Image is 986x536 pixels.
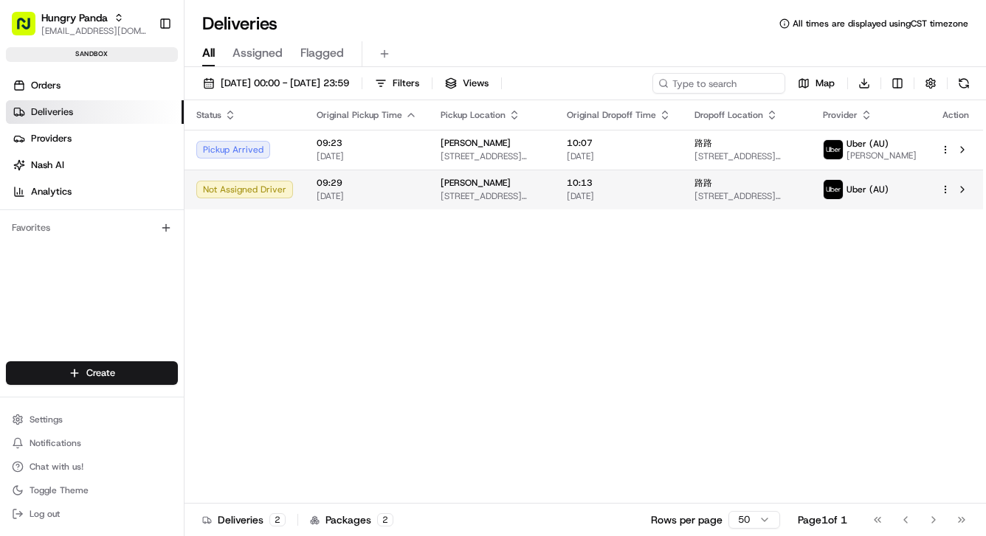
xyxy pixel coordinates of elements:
[30,414,63,425] span: Settings
[651,512,723,527] p: Rows per page
[6,456,178,477] button: Chat with us!
[38,95,244,111] input: Clear
[31,132,72,145] span: Providers
[15,141,41,167] img: 1736555255976-a54dd68f-1ca7-489b-9aae-adbdc363a1c4
[310,512,393,527] div: Packages
[57,229,92,240] span: 8月15日
[847,138,889,150] span: Uber (AU)
[229,189,269,206] button: See all
[816,77,835,90] span: Map
[15,15,44,44] img: Nash
[269,513,286,526] div: 2
[567,177,671,189] span: 10:13
[6,74,184,97] a: Orders
[6,47,178,62] div: sandbox
[567,150,671,162] span: [DATE]
[147,366,179,377] span: Pylon
[694,137,712,149] span: 路路
[823,109,858,121] span: Provider
[66,156,203,167] div: We're available if you need us!
[317,109,402,121] span: Original Pickup Time
[202,44,215,62] span: All
[940,109,971,121] div: Action
[31,141,58,167] img: 1727276513143-84d647e1-66c0-4f92-a045-3c9f9f5dfd92
[31,185,72,198] span: Analytics
[196,73,356,94] button: [DATE] 00:00 - [DATE] 23:59
[847,150,917,161] span: [PERSON_NAME]
[438,73,495,94] button: Views
[125,331,137,343] div: 💻
[221,77,349,90] span: [DATE] 00:00 - [DATE] 23:59
[41,25,147,37] button: [EMAIL_ADDRESS][DOMAIN_NAME]
[30,330,113,344] span: Knowledge Base
[41,10,108,25] button: Hungry Panda
[251,145,269,163] button: Start new chat
[824,140,843,159] img: uber-new-logo.jpeg
[694,150,799,162] span: [STREET_ADDRESS][PERSON_NAME]
[6,433,178,453] button: Notifications
[6,6,153,41] button: Hungry Panda[EMAIL_ADDRESS][DOMAIN_NAME]
[6,153,184,177] a: Nash AI
[104,365,179,377] a: Powered byPylon
[15,192,94,203] div: Past conversations
[441,190,543,202] span: [STREET_ADDRESS][PERSON_NAME]
[791,73,841,94] button: Map
[441,177,511,189] span: [PERSON_NAME]
[954,73,974,94] button: Refresh
[463,77,489,90] span: Views
[31,105,73,119] span: Deliveries
[66,141,242,156] div: Start new chat
[441,137,511,149] span: [PERSON_NAME]
[567,109,656,121] span: Original Dropoff Time
[15,59,269,83] p: Welcome 👋
[30,508,60,520] span: Log out
[847,184,889,195] span: Uber (AU)
[119,324,243,350] a: 💻API Documentation
[6,216,178,240] div: Favorites
[15,254,38,278] img: Asif Zaman Khan
[567,190,671,202] span: [DATE]
[377,513,393,526] div: 2
[30,484,89,496] span: Toggle Theme
[6,504,178,524] button: Log out
[232,44,283,62] span: Assigned
[15,331,27,343] div: 📗
[694,190,799,202] span: [STREET_ADDRESS][PERSON_NAME]
[567,137,671,149] span: 10:07
[196,109,221,121] span: Status
[368,73,426,94] button: Filters
[49,229,54,240] span: •
[30,461,83,473] span: Chat with us!
[694,109,763,121] span: Dropoff Location
[694,177,712,189] span: 路路
[441,109,506,121] span: Pickup Location
[793,18,968,29] span: All times are displayed using CST timezone
[46,268,120,280] span: [PERSON_NAME]
[6,361,178,385] button: Create
[123,268,128,280] span: •
[317,137,417,149] span: 09:23
[202,12,277,35] h1: Deliveries
[317,177,417,189] span: 09:29
[652,73,785,94] input: Type to search
[86,366,115,380] span: Create
[393,77,419,90] span: Filters
[9,324,119,350] a: 📗Knowledge Base
[6,409,178,430] button: Settings
[139,330,237,344] span: API Documentation
[202,512,286,527] div: Deliveries
[131,268,159,280] span: 8月7日
[30,269,41,281] img: 1736555255976-a54dd68f-1ca7-489b-9aae-adbdc363a1c4
[824,180,843,199] img: uber-new-logo.jpeg
[6,100,184,124] a: Deliveries
[31,79,61,92] span: Orders
[317,150,417,162] span: [DATE]
[6,180,184,203] a: Analytics
[30,437,81,449] span: Notifications
[300,44,344,62] span: Flagged
[798,512,847,527] div: Page 1 of 1
[441,150,543,162] span: [STREET_ADDRESS][PERSON_NAME]
[317,190,417,202] span: [DATE]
